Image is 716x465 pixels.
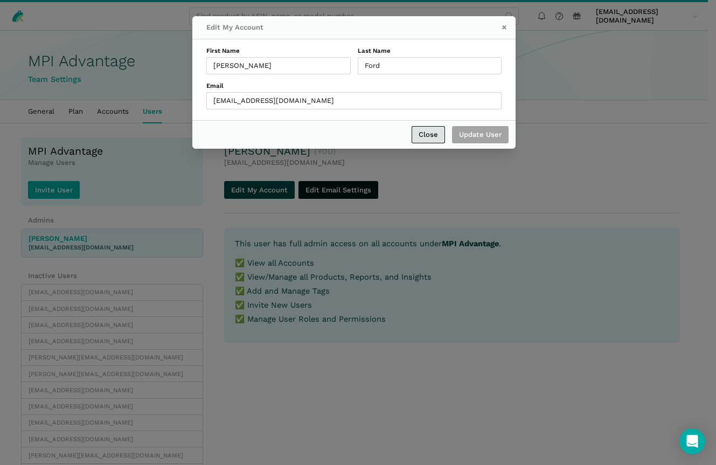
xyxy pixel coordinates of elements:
[206,92,502,110] input: Email
[206,57,351,75] input: First Name
[679,428,705,454] div: Open Intercom Messenger
[192,16,516,39] div: Edit My Account
[497,20,511,34] button: ×
[206,81,502,90] label: Email
[206,46,351,55] label: First Name
[358,57,502,75] input: Last Name
[358,46,502,55] label: Last Name
[412,126,445,144] a: Close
